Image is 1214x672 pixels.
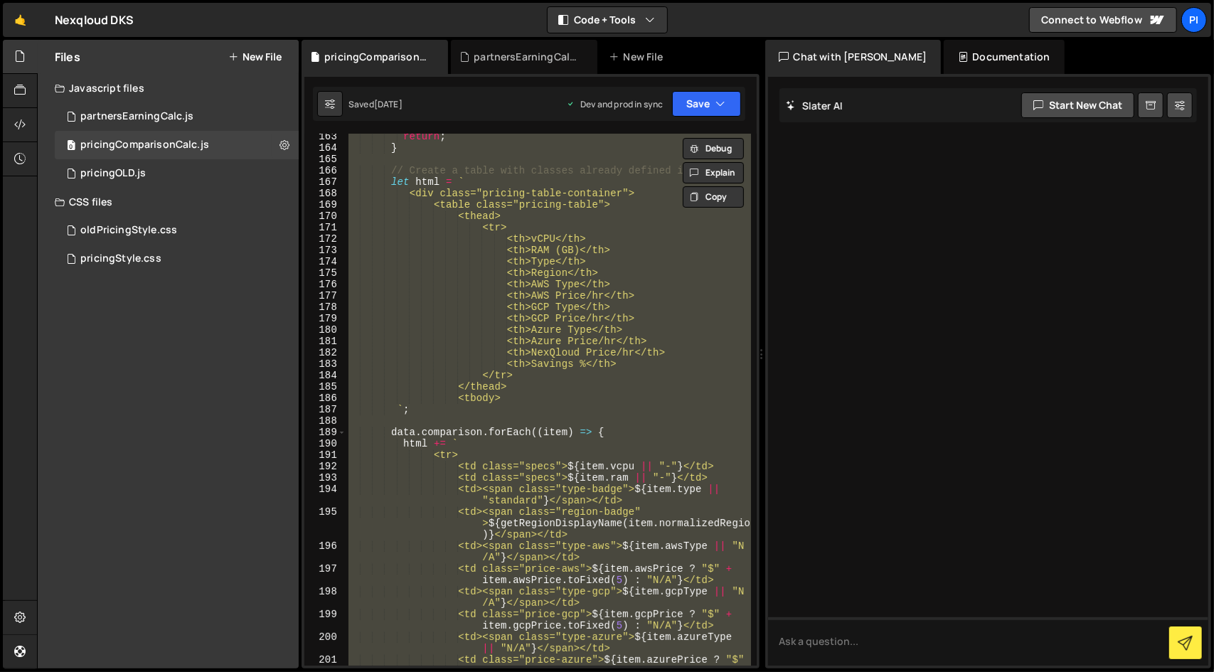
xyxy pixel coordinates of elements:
div: 185 [304,381,346,393]
div: 186 [304,393,346,404]
div: Javascript files [38,74,299,102]
div: [DATE] [374,98,403,110]
div: 181 [304,336,346,347]
div: 187 [304,404,346,415]
div: 17183/47505.css [55,216,299,245]
div: oldPricingStyle.css [80,224,177,237]
div: 194 [304,484,346,506]
div: 176 [304,279,346,290]
span: 0 [67,141,75,152]
div: 198 [304,586,346,609]
button: Debug [683,138,744,159]
div: 166 [304,165,346,176]
div: 165 [304,154,346,165]
h2: Slater AI [787,99,843,112]
div: Saved [348,98,403,110]
div: partnersEarningCalc.js [80,110,194,123]
div: 174 [304,256,346,267]
div: 173 [304,245,346,256]
button: Save [672,91,741,117]
a: Pi [1181,7,1207,33]
div: pricingStyle.css [80,252,161,265]
div: 175 [304,267,346,279]
div: Documentation [944,40,1064,74]
button: Code + Tools [548,7,667,33]
a: 🤙 [3,3,38,37]
h2: Files [55,49,80,65]
div: Dev and prod in sync [566,98,663,110]
div: 184 [304,370,346,381]
div: 192 [304,461,346,472]
button: Explain [683,162,744,183]
div: Nexqloud DKS [55,11,134,28]
div: pricingOLD.js [80,167,146,180]
div: 193 [304,472,346,484]
div: 17183/47474.js [55,159,299,188]
div: Chat with [PERSON_NAME] [765,40,942,74]
div: 167 [304,176,346,188]
button: New File [228,51,282,63]
div: 200 [304,631,346,654]
div: 171 [304,222,346,233]
div: 163 [304,131,346,142]
div: 182 [304,347,346,358]
div: 191 [304,449,346,461]
div: 172 [304,233,346,245]
div: 179 [304,313,346,324]
div: 168 [304,188,346,199]
div: 189 [304,427,346,438]
div: 169 [304,199,346,210]
a: Connect to Webflow [1029,7,1177,33]
div: 196 [304,540,346,563]
div: 17183/47469.js [55,102,299,131]
div: 178 [304,302,346,313]
div: CSS files [38,188,299,216]
div: 180 [304,324,346,336]
div: partnersEarningCalc.js [474,50,580,64]
div: 195 [304,506,346,540]
button: Start new chat [1021,92,1134,118]
div: 183 [304,358,346,370]
div: 177 [304,290,346,302]
div: 170 [304,210,346,222]
div: 190 [304,438,346,449]
div: 197 [304,563,346,586]
div: 17183/47472.css [55,245,299,273]
div: 199 [304,609,346,631]
div: 164 [304,142,346,154]
button: Copy [683,186,744,208]
div: 188 [304,415,346,427]
div: pricingComparisonCalc.js [80,139,209,151]
div: New File [609,50,669,64]
div: 17183/47471.js [55,131,299,159]
div: pricingComparisonCalc.js [324,50,431,64]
